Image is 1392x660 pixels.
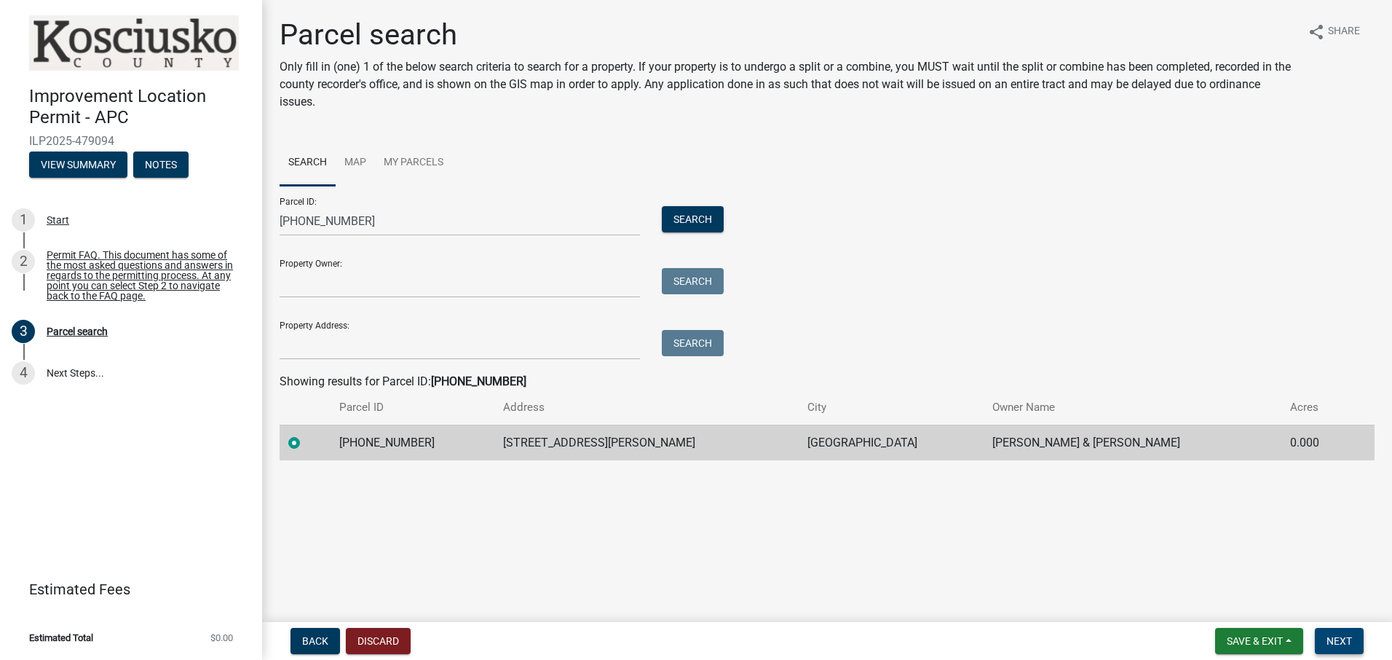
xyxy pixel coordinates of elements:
[47,250,239,301] div: Permit FAQ. This document has some of the most asked questions and answers in regards to the perm...
[1296,17,1372,46] button: shareShare
[47,326,108,337] div: Parcel search
[662,206,724,232] button: Search
[984,390,1281,425] th: Owner Name
[662,330,724,356] button: Search
[12,208,35,232] div: 1
[1215,628,1303,654] button: Save & Exit
[290,628,340,654] button: Back
[494,390,799,425] th: Address
[210,633,233,643] span: $0.00
[331,390,494,425] th: Parcel ID
[1328,23,1360,41] span: Share
[799,390,984,425] th: City
[336,140,375,186] a: Map
[29,633,93,643] span: Estimated Total
[133,152,189,178] button: Notes
[280,373,1375,390] div: Showing results for Parcel ID:
[29,152,127,178] button: View Summary
[12,575,239,604] a: Estimated Fees
[29,15,239,71] img: Kosciusko County, Indiana
[1326,635,1352,647] span: Next
[29,134,233,148] span: ILP2025-479094
[280,58,1296,111] p: Only fill in (one) 1 of the below search criteria to search for a property. If your property is t...
[1308,23,1325,41] i: share
[12,361,35,385] div: 4
[12,250,35,273] div: 2
[302,635,328,647] span: Back
[12,320,35,343] div: 3
[1281,390,1349,425] th: Acres
[799,425,984,460] td: [GEOGRAPHIC_DATA]
[29,86,250,128] h4: Improvement Location Permit - APC
[662,268,724,294] button: Search
[280,17,1296,52] h1: Parcel search
[1281,425,1349,460] td: 0.000
[331,425,494,460] td: [PHONE_NUMBER]
[280,140,336,186] a: Search
[1227,635,1283,647] span: Save & Exit
[494,425,799,460] td: [STREET_ADDRESS][PERSON_NAME]
[1315,628,1364,654] button: Next
[133,160,189,171] wm-modal-confirm: Notes
[431,374,526,388] strong: [PHONE_NUMBER]
[375,140,452,186] a: My Parcels
[29,160,127,171] wm-modal-confirm: Summary
[346,628,411,654] button: Discard
[47,215,69,225] div: Start
[984,425,1281,460] td: [PERSON_NAME] & [PERSON_NAME]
